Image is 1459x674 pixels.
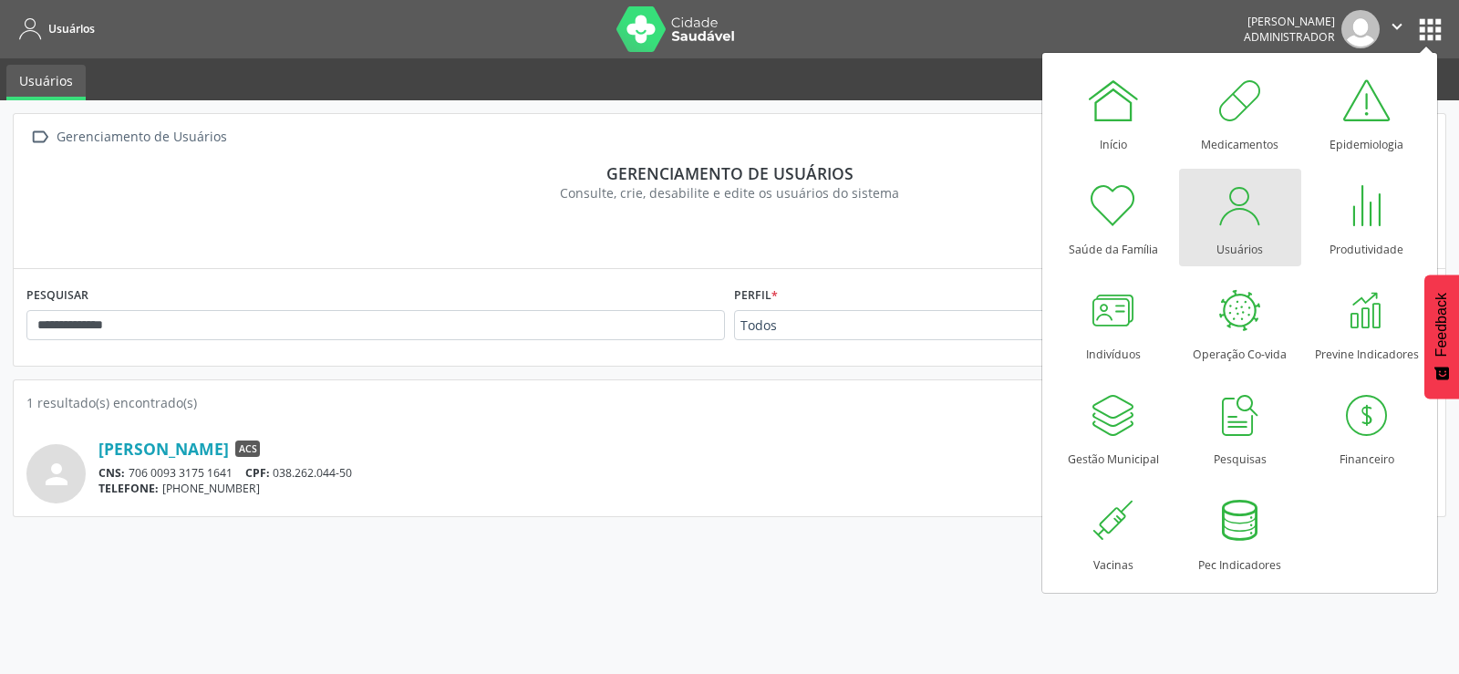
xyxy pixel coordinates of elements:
[1414,14,1446,46] button: apps
[1052,378,1174,476] a: Gestão Municipal
[1387,16,1407,36] i: 
[1306,64,1428,161] a: Epidemiologia
[1306,169,1428,266] a: Produtividade
[1306,378,1428,476] a: Financeiro
[53,124,230,150] div: Gerenciamento de Usuários
[98,481,1250,496] div: [PHONE_NUMBER]
[740,316,1041,335] span: Todos
[245,465,270,481] span: CPF:
[98,481,159,496] span: TELEFONE:
[39,183,1420,202] div: Consulte, crie, desabilite e edite os usuários do sistema
[98,439,229,459] a: [PERSON_NAME]
[734,282,778,310] label: Perfil
[1424,275,1459,399] button: Feedback - Mostrar pesquisa
[1244,29,1335,45] span: Administrador
[1306,274,1428,371] a: Previne Indicadores
[26,124,230,150] a:  Gerenciamento de Usuários
[1052,64,1174,161] a: Início
[39,163,1420,183] div: Gerenciamento de usuários
[1341,10,1380,48] img: img
[1179,169,1301,266] a: Usuários
[1179,484,1301,582] a: Pec Indicadores
[40,458,73,491] i: person
[1052,484,1174,582] a: Vacinas
[48,21,95,36] span: Usuários
[235,441,260,457] span: ACS
[13,14,95,44] a: Usuários
[1433,293,1450,357] span: Feedback
[1052,274,1174,371] a: Indivíduos
[6,65,86,100] a: Usuários
[26,282,88,310] label: PESQUISAR
[1380,10,1414,48] button: 
[26,124,53,150] i: 
[1179,274,1301,371] a: Operação Co-vida
[1179,378,1301,476] a: Pesquisas
[1244,14,1335,29] div: [PERSON_NAME]
[98,465,1250,481] div: 706 0093 3175 1641 038.262.044-50
[26,393,1433,412] div: 1 resultado(s) encontrado(s)
[1052,169,1174,266] a: Saúde da Família
[98,465,125,481] span: CNS:
[1179,64,1301,161] a: Medicamentos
